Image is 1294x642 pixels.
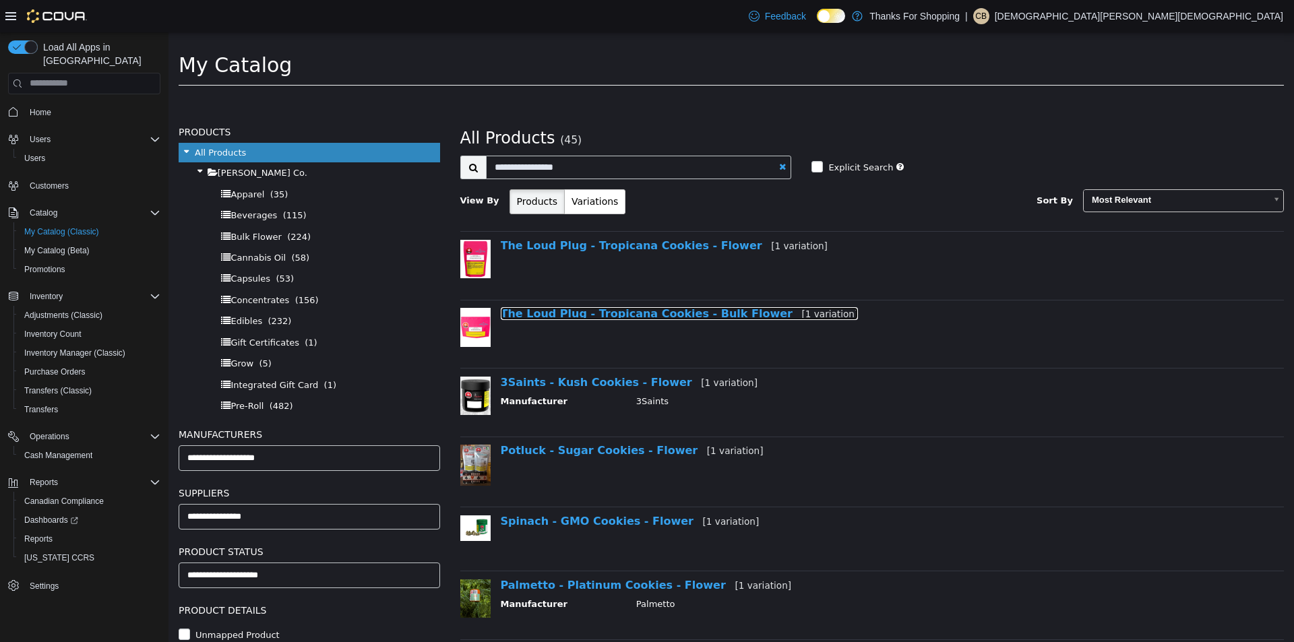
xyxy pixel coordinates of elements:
img: Cova [27,9,87,23]
span: Adjustments (Classic) [19,307,160,323]
button: Catalog [24,205,63,221]
span: Edibles [62,284,94,294]
span: Bulk Flower [62,199,113,210]
button: Users [24,131,56,148]
span: Cash Management [19,447,160,463]
p: Thanks For Shopping [869,8,960,24]
h5: Products [10,92,272,108]
span: Integrated Gift Card [62,348,150,358]
a: Dashboards [19,512,84,528]
small: [1 variation] [603,208,659,219]
a: Palmetto - Platinum Cookies - Flower[1 variation] [332,546,623,559]
h5: Product Details [10,570,272,586]
td: Palmetto [458,565,1086,582]
button: Promotions [13,260,166,279]
span: Capsules [62,241,102,251]
a: [US_STATE] CCRS [19,550,100,566]
span: Grow [62,326,85,336]
span: Transfers (Classic) [19,383,160,399]
span: Transfers [24,404,58,415]
button: Cash Management [13,446,166,465]
button: Home [3,102,166,122]
small: [1 variation] [634,276,690,287]
span: Gift Certificates [62,305,131,315]
span: Most Relevant [915,158,1097,179]
span: Reports [24,474,160,490]
button: Reports [24,474,63,490]
span: Users [19,150,160,166]
span: Inventory Count [19,326,160,342]
span: (35) [102,157,120,167]
button: Inventory Count [13,325,166,344]
span: Transfers [19,402,160,418]
a: Transfers (Classic) [19,383,97,399]
span: View By [292,163,331,173]
span: Users [30,134,51,145]
nav: Complex example [8,97,160,631]
span: Settings [30,581,59,591]
span: (224) [119,199,142,210]
button: Inventory [24,288,68,304]
span: My Catalog (Classic) [24,226,99,237]
button: My Catalog (Classic) [13,222,166,241]
button: Transfers (Classic) [13,381,166,400]
span: Inventory Manager (Classic) [19,345,160,361]
a: 3Saints - Kush Cookies - Flower[1 variation] [332,344,590,356]
span: Canadian Compliance [19,493,160,509]
span: Transfers (Classic) [24,385,92,396]
span: (5) [90,326,102,336]
a: Users [19,150,51,166]
a: Dashboards [13,511,166,529]
span: Load All Apps in [GEOGRAPHIC_DATA] [38,40,160,67]
button: Adjustments (Classic) [13,306,166,325]
a: Spinach - GMO Cookies - Flower[1 variation] [332,482,591,495]
span: All Products [292,96,387,115]
a: Feedback [743,3,811,30]
span: Customers [24,177,160,194]
button: [US_STATE] CCRS [13,548,166,567]
a: Reports [19,531,58,547]
span: Sort By [868,163,904,173]
span: Inventory [30,291,63,302]
span: Inventory [24,288,160,304]
span: My Catalog [10,21,123,44]
span: (115) [115,178,138,188]
span: CB [975,8,987,24]
a: Purchase Orders [19,364,91,380]
span: Feedback [765,9,806,23]
span: Promotions [19,261,160,278]
small: [1 variation] [534,484,591,494]
span: My Catalog (Beta) [24,245,90,256]
button: Operations [3,427,166,446]
img: 150 [292,344,322,383]
span: Settings [24,577,160,593]
button: Reports [3,473,166,492]
a: Promotions [19,261,71,278]
img: 150 [292,483,322,509]
span: Concentrates [62,263,121,273]
span: Promotions [24,264,65,275]
span: Reports [30,477,58,488]
span: Operations [30,431,69,442]
button: Users [3,130,166,149]
button: Users [13,149,166,168]
button: Purchase Orders [13,362,166,381]
button: Catalog [3,203,166,222]
span: Apparel [62,157,96,167]
span: Inventory Count [24,329,82,340]
a: Home [24,104,57,121]
a: The Loud Plug - Tropicana Cookies - Flower[1 variation] [332,207,659,220]
span: Dark Mode [817,23,818,24]
span: (482) [101,368,125,379]
a: Cash Management [19,447,98,463]
span: Users [24,153,45,164]
span: Operations [24,428,160,445]
button: Inventory [3,287,166,306]
button: My Catalog (Beta) [13,241,166,260]
td: 3Saints [458,362,1086,379]
h5: Suppliers [10,453,272,469]
span: Canadian Compliance [24,496,104,507]
span: Cannabis Oil [62,220,117,230]
a: Inventory Manager (Classic) [19,345,131,361]
button: Products [341,157,396,182]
